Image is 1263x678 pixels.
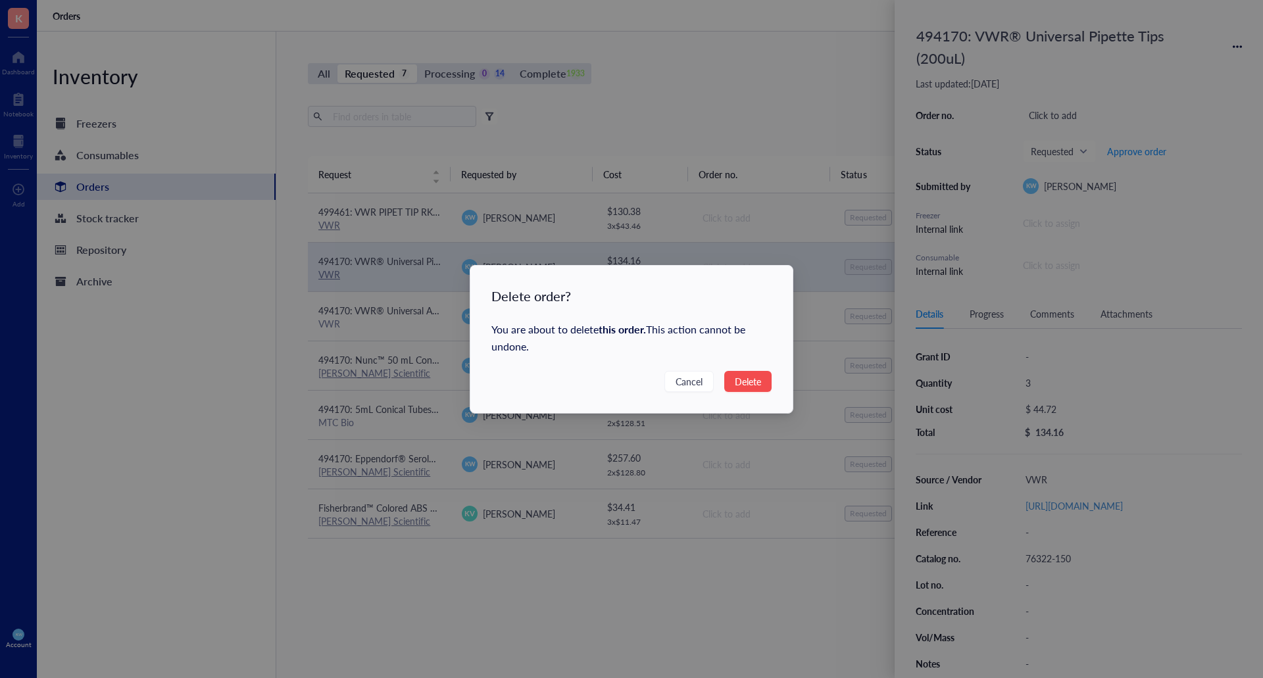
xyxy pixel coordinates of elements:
div: Delete order? [491,287,571,305]
button: Delete [724,371,772,392]
span: Cancel [676,374,703,389]
span: Delete [735,374,761,389]
strong: this order . [599,322,646,337]
button: Cancel [664,371,714,392]
div: You are about to delete This action cannot be undone. [491,321,772,355]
